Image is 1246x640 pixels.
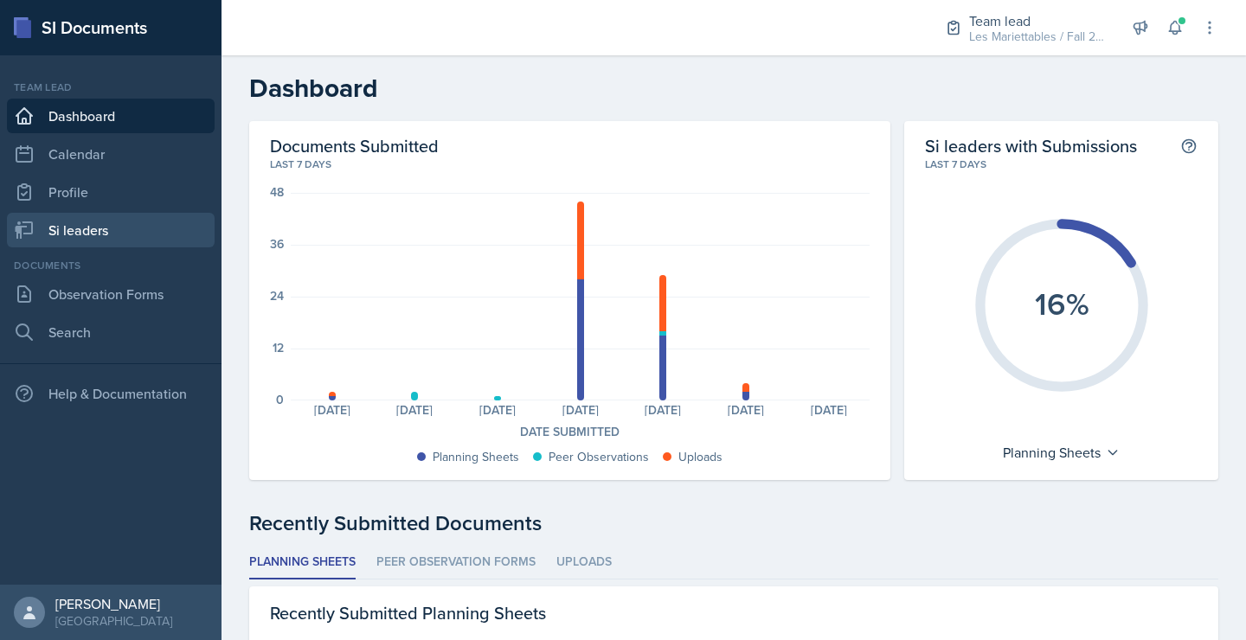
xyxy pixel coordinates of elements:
div: Planning Sheets [433,448,519,466]
div: 36 [270,238,284,250]
h2: Dashboard [249,73,1218,104]
div: Team lead [969,10,1108,31]
div: [DATE] [539,404,622,416]
div: 12 [273,342,284,354]
div: Team lead [7,80,215,95]
div: Uploads [678,448,723,466]
li: Uploads [556,546,612,579]
a: Profile [7,175,215,209]
div: Help & Documentation [7,376,215,411]
div: [DATE] [374,404,457,416]
div: [DATE] [704,404,787,416]
a: Calendar [7,137,215,171]
div: Documents [7,258,215,273]
div: [PERSON_NAME] [55,595,172,612]
div: Recently Submitted Documents [249,508,1218,539]
a: Search [7,315,215,349]
text: 16% [1034,281,1089,326]
div: Last 7 days [925,157,1198,172]
div: 24 [270,290,284,302]
h2: Si leaders with Submissions [925,135,1137,157]
div: [DATE] [456,404,539,416]
div: 0 [276,394,284,406]
a: Si leaders [7,213,215,247]
a: Dashboard [7,99,215,133]
div: Planning Sheets [994,438,1128,466]
div: Peer Observations [549,448,649,466]
a: Observation Forms [7,277,215,311]
div: [DATE] [787,404,870,416]
div: [GEOGRAPHIC_DATA] [55,612,172,630]
li: Peer Observation Forms [376,546,536,579]
div: Date Submitted [270,423,870,441]
h2: Documents Submitted [270,135,870,157]
div: Les Mariettables / Fall 2025 [969,28,1108,46]
li: Planning Sheets [249,546,356,579]
div: 48 [270,186,284,198]
div: [DATE] [291,404,374,416]
div: Last 7 days [270,157,870,172]
div: [DATE] [622,404,705,416]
